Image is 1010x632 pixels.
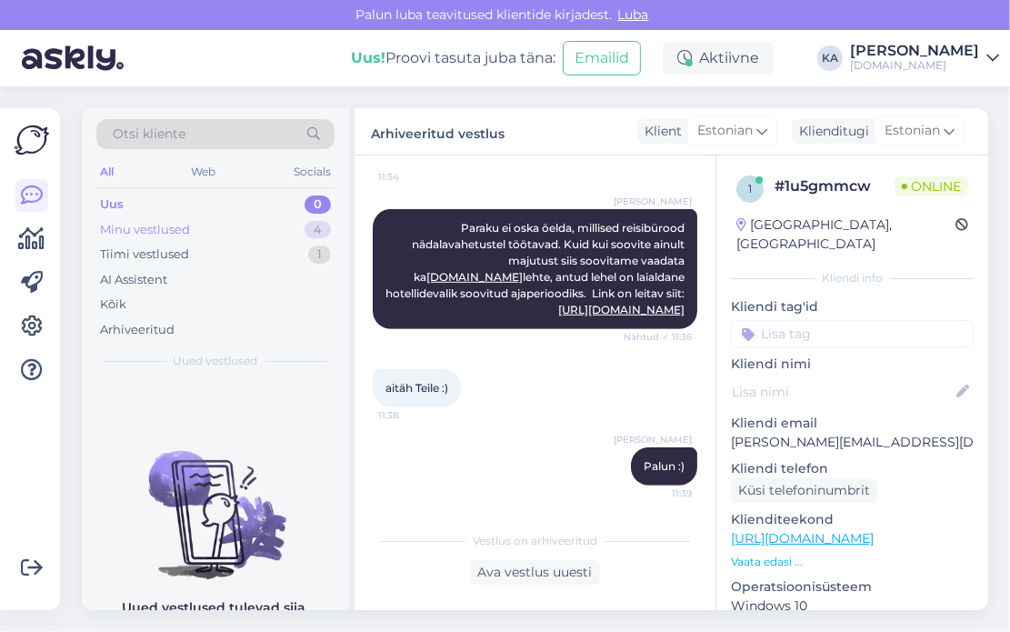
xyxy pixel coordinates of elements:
div: [GEOGRAPHIC_DATA], [GEOGRAPHIC_DATA] [736,216,955,254]
span: 1 [748,182,752,196]
span: Otsi kliente [113,125,185,144]
div: Socials [290,160,335,184]
div: AI Assistent [100,271,167,289]
p: Klienditeekond [731,510,974,529]
p: Kliendi tag'id [731,297,974,316]
div: [PERSON_NAME] [850,44,979,58]
div: Proovi tasuta juba täna: [351,47,555,69]
button: Emailid [563,41,641,75]
div: Minu vestlused [100,221,190,239]
p: Operatsioonisüsteem [731,577,974,597]
a: [URL][DOMAIN_NAME] [558,303,685,316]
span: 11:34 [378,170,446,184]
span: Palun :) [644,459,685,473]
label: Arhiveeritud vestlus [371,119,505,144]
div: KA [817,45,843,71]
img: No chats [82,418,349,582]
div: Ava vestlus uuesti [471,560,600,585]
a: [URL][DOMAIN_NAME] [731,530,874,547]
div: Arhiveeritud [100,321,175,339]
p: Kliendi nimi [731,355,974,374]
p: [PERSON_NAME][EMAIL_ADDRESS][DOMAIN_NAME] [731,433,974,452]
div: 0 [305,196,331,214]
input: Lisa tag [731,320,974,347]
span: Estonian [885,121,940,141]
span: Uued vestlused [174,353,258,369]
p: Windows 10 [731,597,974,616]
span: 11:39 [624,487,692,500]
img: Askly Logo [15,123,49,157]
span: aitäh Teile :) [385,381,448,395]
div: Kõik [100,296,126,314]
div: Klienditugi [792,122,869,141]
input: Lisa nimi [732,382,953,402]
span: Nähtud ✓ 11:36 [624,330,692,344]
div: Klient [637,122,682,141]
span: Luba [613,6,655,23]
p: Kliendi telefon [731,459,974,478]
span: Online [895,176,968,196]
p: Kliendi email [731,414,974,433]
div: # 1u5gmmcw [775,176,895,197]
div: Kliendi info [731,270,974,286]
span: 11:38 [378,408,446,422]
b: Uus! [351,49,385,66]
div: All [96,160,117,184]
span: Vestlus on arhiveeritud [473,533,597,549]
span: [PERSON_NAME] [614,195,692,208]
div: [DOMAIN_NAME] [850,58,979,73]
a: [DOMAIN_NAME] [426,270,523,284]
div: 4 [305,221,331,239]
div: Tiimi vestlused [100,246,189,264]
p: Vaata edasi ... [731,554,974,570]
span: Paraku ei oska öelda, millised reisibürood nädalavahetustel töötavad. Kuid kui soovite ainult maj... [385,221,687,316]
p: Uued vestlused tulevad siia. [123,598,309,617]
div: 1 [308,246,331,264]
span: [PERSON_NAME] [614,433,692,446]
div: Uus [100,196,124,214]
div: Web [188,160,220,184]
span: Estonian [697,121,753,141]
a: [PERSON_NAME][DOMAIN_NAME] [850,44,999,73]
div: Aktiivne [663,42,774,75]
div: Küsi telefoninumbrit [731,478,877,503]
